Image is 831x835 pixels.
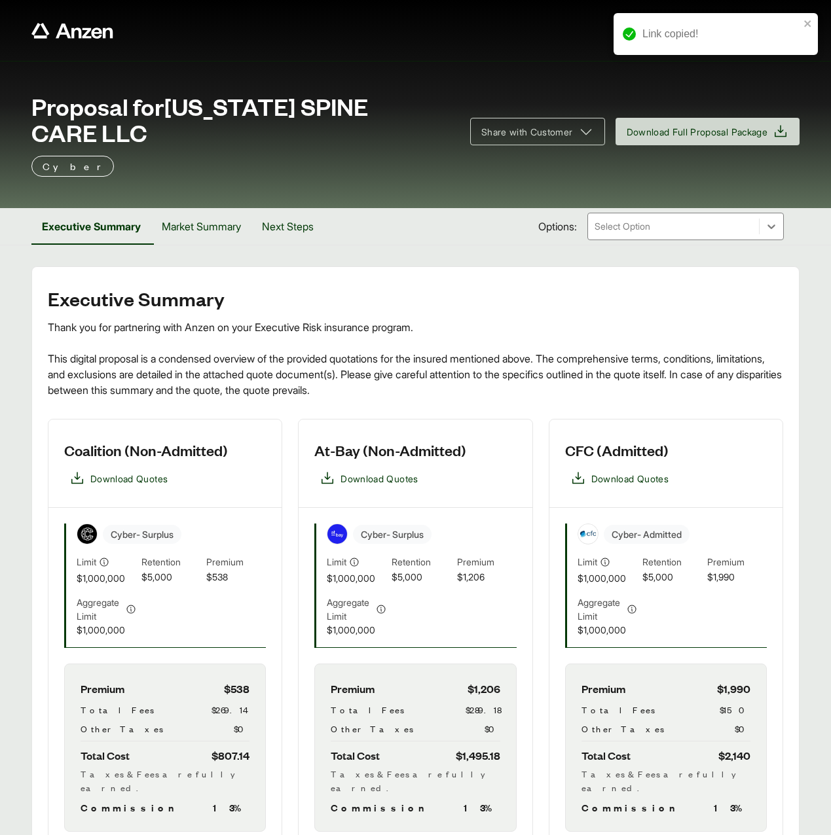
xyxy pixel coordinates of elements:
span: $1,990 [707,570,767,585]
span: Total Cost [81,747,130,764]
button: Download Quotes [314,465,423,491]
div: Taxes & Fees are fully earned. [582,767,750,794]
span: Cyber - Surplus [353,525,432,544]
span: $1,000,000 [578,571,637,585]
span: $2,140 [718,747,750,764]
span: Retention [141,555,201,570]
span: $269.14 [212,703,249,717]
img: Coalition [77,524,97,544]
span: Cyber - Admitted [604,525,690,544]
span: Premium [206,555,266,570]
p: Cyber [43,158,103,174]
span: Other Taxes [81,722,163,736]
span: $538 [224,680,249,698]
h3: At-Bay (Non-Admitted) [314,440,466,460]
span: $5,000 [392,570,451,585]
div: Taxes & Fees are fully earned. [331,767,500,794]
span: $538 [206,570,266,585]
span: $289.18 [466,703,500,717]
button: Download Quotes [64,465,173,491]
span: $1,000,000 [578,623,637,637]
span: Limit [578,555,597,569]
img: CFC [578,524,598,544]
span: Download Quotes [341,472,418,486]
span: $150 [720,703,750,717]
button: Download Full Proposal Package [616,118,800,145]
span: 13 % [213,800,249,815]
span: Total Fees [582,703,655,717]
img: At-Bay [327,524,347,544]
span: $0 [735,722,750,736]
span: Other Taxes [582,722,664,736]
button: Next Steps [251,208,324,245]
a: Anzen website [31,23,113,39]
button: Share with Customer [470,118,605,145]
span: Premium [457,555,517,570]
span: $0 [234,722,249,736]
h2: Executive Summary [48,288,783,309]
span: Aggregate Limit [578,595,624,623]
h3: CFC (Admitted) [565,440,669,460]
span: Limit [77,555,96,569]
span: $1,495.18 [456,747,500,764]
span: Commission [81,800,180,815]
span: $1,000,000 [77,571,136,585]
span: Proposal for [US_STATE] SPINE CARE LLC [31,93,454,145]
div: Thank you for partnering with Anzen on your Executive Risk insurance program. This digital propos... [48,319,783,398]
div: Taxes & Fees are fully earned. [81,767,249,794]
button: Download Quotes [565,465,674,491]
span: Premium [81,680,124,698]
button: close [803,18,813,29]
span: 13 % [464,800,500,815]
span: Download Full Proposal Package [627,125,768,139]
span: Share with Customer [481,125,573,139]
span: Commission [331,800,430,815]
span: Premium [582,680,625,698]
span: Options: [538,219,577,234]
span: Total Cost [331,747,380,764]
span: $5,000 [141,570,201,585]
span: $1,000,000 [77,623,136,637]
span: $1,206 [468,680,500,698]
span: Premium [331,680,375,698]
span: Total Fees [81,703,154,717]
h3: Coalition (Non-Admitted) [64,440,228,460]
span: Download Quotes [90,472,168,486]
span: Cyber - Surplus [103,525,181,544]
span: $1,000,000 [327,571,386,585]
span: Limit [327,555,346,569]
span: $807.14 [212,747,249,764]
span: $1,000,000 [327,623,386,637]
span: $0 [485,722,500,736]
span: $1,206 [457,570,517,585]
button: Executive Summary [31,208,151,245]
span: Retention [642,555,702,570]
span: 13 % [714,800,750,815]
button: Market Summary [151,208,251,245]
span: Total Fees [331,703,404,717]
span: Aggregate Limit [327,595,373,623]
span: Total Cost [582,747,631,764]
span: Download Quotes [591,472,669,486]
span: $5,000 [642,570,702,585]
div: Link copied! [642,26,800,42]
span: Other Taxes [331,722,413,736]
span: Premium [707,555,767,570]
span: $1,990 [717,680,750,698]
span: Retention [392,555,451,570]
span: Commission [582,800,681,815]
span: Aggregate Limit [77,595,123,623]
